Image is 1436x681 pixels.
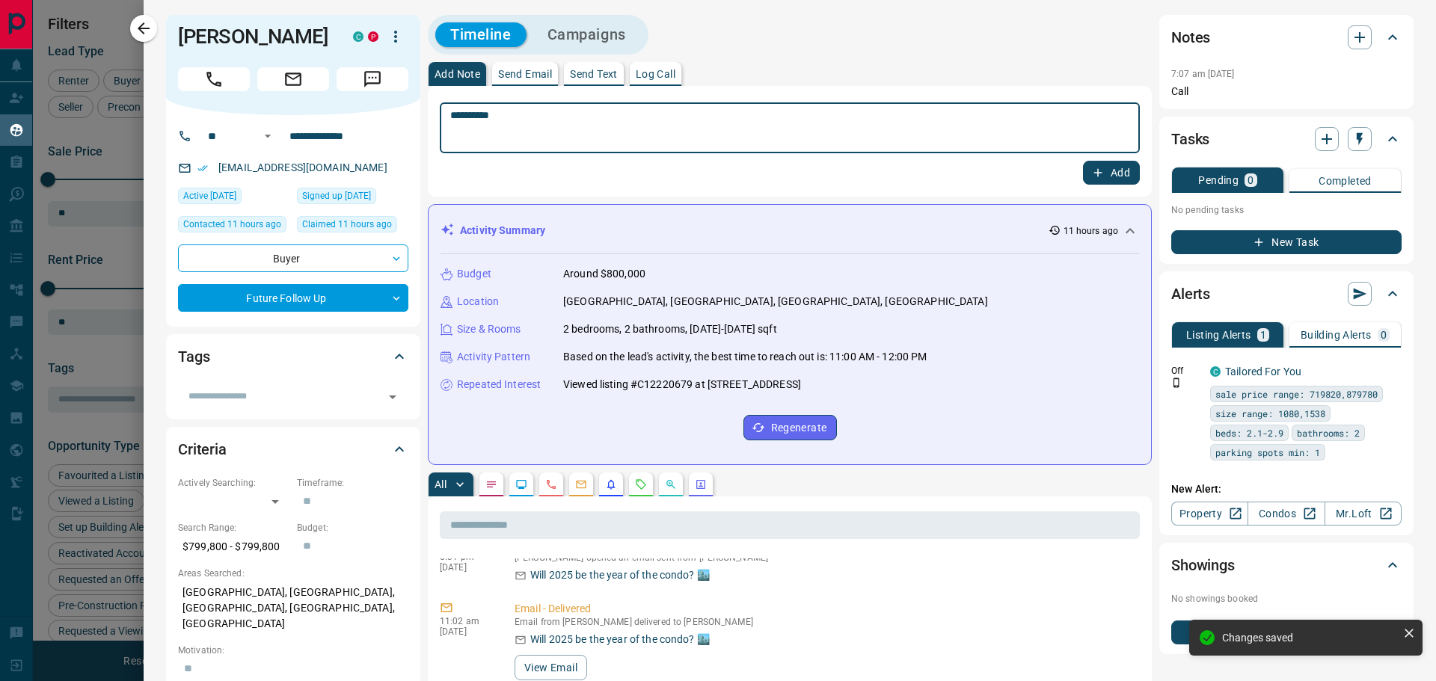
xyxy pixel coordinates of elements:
p: Will 2025 be the year of the condo? 🏙️ [530,632,710,647]
p: Search Range: [178,521,289,534]
a: Tailored For You [1225,366,1301,378]
p: 2 bedrooms, 2 bathrooms, [DATE]-[DATE] sqft [563,321,777,337]
span: Email [257,67,329,91]
span: sale price range: 719820,879780 [1215,386,1378,401]
p: [DATE] [440,562,492,573]
div: Criteria [178,431,408,467]
p: Budget [457,266,491,282]
button: Campaigns [533,22,641,47]
div: Future Follow Up [178,284,408,312]
span: Claimed 11 hours ago [302,217,392,232]
p: Off [1171,364,1201,378]
p: 11:02 am [440,616,492,626]
div: Sun Aug 17 2025 [178,216,289,237]
p: No showings booked [1171,592,1402,605]
p: Will 2025 be the year of the condo? 🏙️ [530,567,710,583]
p: Send Text [570,69,618,79]
div: Tags [178,339,408,375]
div: Fri May 05 2023 [297,188,408,209]
a: [EMAIL_ADDRESS][DOMAIN_NAME] [218,161,387,173]
h2: Tasks [1171,127,1209,151]
button: New Task [1171,230,1402,254]
p: 11 hours ago [1064,224,1118,238]
p: Call [1171,84,1402,99]
h1: [PERSON_NAME] [178,25,331,49]
a: Mr.Loft [1325,502,1402,526]
h2: Tags [178,345,209,369]
p: Building Alerts [1301,330,1372,340]
p: Activity Summary [460,223,545,238]
p: Based on the lead's activity, the best time to reach out is: 11:00 AM - 12:00 PM [563,349,927,365]
svg: Email Verified [197,163,208,173]
button: New Showing [1171,620,1402,644]
p: Completed [1319,176,1372,186]
p: Activity Pattern [457,349,530,365]
p: Around $800,000 [563,266,645,282]
span: Active [DATE] [183,188,236,203]
button: Open [382,386,403,407]
span: bathrooms: 2 [1297,425,1360,440]
p: Size & Rooms [457,321,521,337]
p: Budget: [297,521,408,534]
p: 1 [1260,330,1266,340]
p: Send Email [498,69,552,79]
p: Areas Searched: [178,567,408,580]
h2: Showings [1171,553,1235,577]
button: Add [1083,161,1140,185]
span: parking spots min: 1 [1215,445,1320,460]
span: size range: 1080,1538 [1215,406,1325,421]
svg: Requests [635,478,647,490]
svg: Lead Browsing Activity [515,478,527,490]
svg: Opportunities [665,478,677,490]
h2: Alerts [1171,282,1210,306]
p: Repeated Interest [457,377,541,392]
div: Showings [1171,547,1402,583]
span: Call [178,67,250,91]
p: Location [457,294,499,309]
div: Notes [1171,19,1402,55]
div: property.ca [368,31,378,42]
svg: Notes [485,478,497,490]
button: Regenerate [743,415,837,440]
p: Listing Alerts [1186,330,1251,340]
div: Alerts [1171,276,1402,312]
p: Email from [PERSON_NAME] delivered to [PERSON_NAME] [515,617,1134,627]
p: Timeframe: [297,476,408,490]
span: beds: 2.1-2.9 [1215,425,1283,440]
span: Contacted 11 hours ago [183,217,281,232]
p: Add Note [435,69,480,79]
button: View Email [515,655,587,680]
a: Property [1171,502,1248,526]
div: condos.ca [353,31,363,42]
p: $799,800 - $799,800 [178,534,289,559]
p: 0 [1381,330,1387,340]
p: New Alert: [1171,481,1402,497]
div: Sun Aug 17 2025 [297,216,408,237]
p: [GEOGRAPHIC_DATA], [GEOGRAPHIC_DATA], [GEOGRAPHIC_DATA], [GEOGRAPHIC_DATA], [GEOGRAPHIC_DATA] [178,580,408,636]
button: Open [259,127,277,145]
p: Actively Searching: [178,476,289,490]
div: Tasks [1171,121,1402,157]
span: Signed up [DATE] [302,188,371,203]
svg: Agent Actions [695,478,707,490]
p: [GEOGRAPHIC_DATA], [GEOGRAPHIC_DATA], [GEOGRAPHIC_DATA], [GEOGRAPHIC_DATA] [563,294,988,309]
p: Pending [1198,175,1239,185]
svg: Listing Alerts [605,478,617,490]
svg: Emails [575,478,587,490]
a: Condos [1248,502,1325,526]
p: No pending tasks [1171,199,1402,221]
h2: Notes [1171,25,1210,49]
div: Activity Summary11 hours ago [441,217,1139,244]
p: [DATE] [440,626,492,637]
svg: Calls [545,478,557,490]
button: Timeline [435,22,527,47]
p: 7:07 am [DATE] [1171,69,1235,79]
div: Changes saved [1222,632,1397,644]
p: All [435,479,447,490]
p: Email - Delivered [515,601,1134,617]
span: Message [337,67,408,91]
div: Buyer [178,244,408,272]
div: Sat Aug 16 2025 [178,188,289,209]
p: Log Call [636,69,675,79]
svg: Push Notification Only [1171,378,1182,388]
